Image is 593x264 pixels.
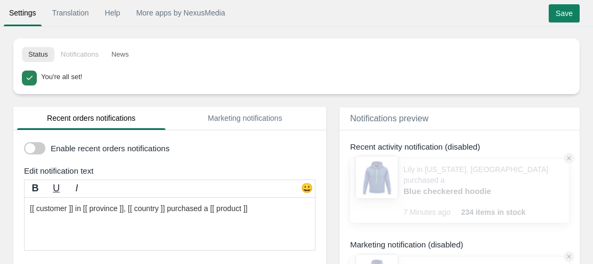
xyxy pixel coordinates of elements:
[75,183,78,193] i: I
[4,3,42,22] a: Settings
[404,164,564,207] div: Lily in [US_STATE], [GEOGRAPHIC_DATA] purchased a
[17,107,165,130] a: Recent orders notifications
[171,107,319,130] a: Marketing notifications
[131,3,231,22] a: More apps by NexusMedia
[105,47,136,62] button: News
[350,114,429,123] span: Notifications preview
[24,197,315,251] textarea: [[ customer ]] in [[ province ]], [[ country ]] purchased a [[ product ]]
[51,143,313,154] label: Enable recent orders notifications
[41,71,568,82] div: You're all set!
[47,3,94,22] a: Translation
[32,183,39,193] b: B
[99,3,125,22] a: Help
[53,183,60,193] u: U
[549,4,580,22] input: Save
[404,185,516,197] a: Blue checkered hoodie
[355,156,398,199] img: 80x80_sample.jpg
[22,47,54,62] button: Status
[461,207,526,218] span: 234 items in stock
[299,182,315,198] div: 😀
[404,207,461,218] span: 7 Minutes ago
[16,165,329,176] div: Edit notification text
